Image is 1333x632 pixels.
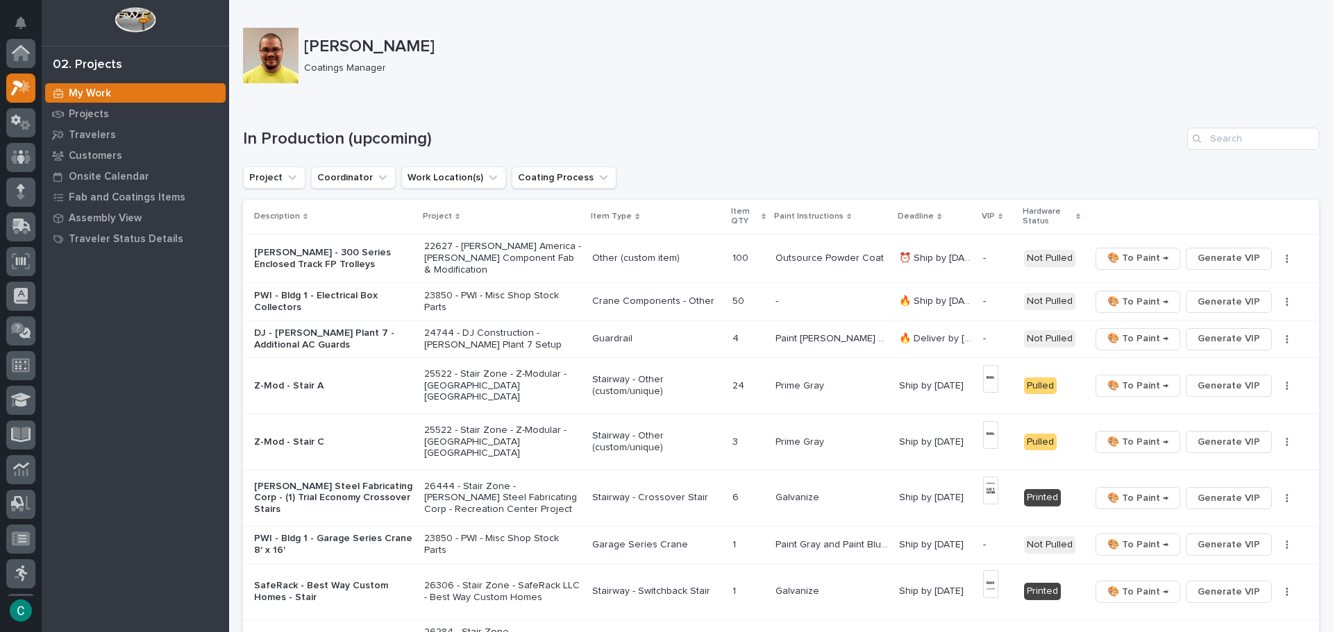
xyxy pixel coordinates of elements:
p: Paint Instructions [774,209,844,224]
span: Generate VIP [1198,434,1260,450]
p: Assembly View [69,212,142,225]
p: Galvanize [776,583,822,597]
button: Generate VIP [1186,533,1272,556]
p: Ship by [DATE] [899,377,966,392]
p: Z-Mod - Stair C [254,436,413,448]
p: Travelers [69,129,116,142]
div: Not Pulled [1024,250,1075,267]
p: Ship by [DATE] [899,583,966,597]
button: Generate VIP [1186,581,1272,603]
p: ⏰ Ship by 8/13/25 [899,250,974,264]
p: Hardware Status [1023,204,1073,230]
p: Stairway - Other (custom/unique) [592,374,721,398]
p: 🔥 Ship by 8/15/25 [899,293,974,307]
button: Generate VIP [1186,291,1272,313]
a: Travelers [42,124,229,145]
p: 22627 - [PERSON_NAME] America - [PERSON_NAME] Component Fab & Modification [424,241,582,275]
p: SafeRack - Best Way Custom Homes - Stair [254,580,413,604]
button: Coordinator [311,166,396,189]
p: [PERSON_NAME] Steel Fabricating Corp - (1) Trial Economy Crossover Stairs [254,481,413,515]
p: Fab and Coatings Items [69,191,185,204]
div: Not Pulled [1024,293,1075,310]
p: Ship by [DATE] [899,489,966,504]
p: [PERSON_NAME] - 300 Series Enclosed Track FP Trolleys [254,247,413,271]
p: Deadline [898,209,934,224]
p: [PERSON_NAME] [304,37,1314,57]
button: 🎨 To Paint → [1096,328,1180,350]
p: Projects [69,108,109,121]
div: 02. Projects [53,58,122,73]
button: users-avatar [6,596,35,625]
p: Prime Gray [776,377,827,392]
p: 100 [732,250,751,264]
p: - [983,296,1014,307]
p: Traveler Status Details [69,233,183,246]
button: 🎨 To Paint → [1096,581,1180,603]
button: 🎨 To Paint → [1096,375,1180,397]
p: Stairway - Crossover Stair [592,492,721,504]
button: 🎨 To Paint → [1096,533,1180,556]
a: Onsite Calendar [42,166,229,187]
p: Paint Brinkley Red* (custom) [776,330,891,345]
div: Printed [1024,489,1061,506]
span: 🎨 To Paint → [1107,250,1168,266]
p: 23850 - PWI - Misc Shop Stock Parts [424,533,582,556]
h1: In Production (upcoming) [243,129,1182,149]
p: Ship by [DATE] [899,434,966,448]
button: 🎨 To Paint → [1096,487,1180,509]
button: 🎨 To Paint → [1096,248,1180,270]
p: 4 [732,330,741,345]
p: 24 [732,377,747,392]
p: 26306 - Stair Zone - SafeRack LLC - Best Way Custom Homes [424,580,582,604]
p: Crane Components - Other [592,296,721,307]
span: Generate VIP [1198,583,1260,600]
p: VIP [982,209,995,224]
p: Outsource Powder Coat [776,250,887,264]
div: Printed [1024,583,1061,600]
a: Traveler Status Details [42,228,229,249]
p: Stairway - Other (custom/unique) [592,430,721,454]
p: 3 [732,434,741,448]
p: Item QTY [731,204,758,230]
button: Generate VIP [1186,487,1272,509]
button: Generate VIP [1186,431,1272,453]
button: 🎨 To Paint → [1096,291,1180,313]
span: 🎨 To Paint → [1107,536,1168,553]
span: 🎨 To Paint → [1107,434,1168,450]
p: 1 [732,583,739,597]
p: Z-Mod - Stair A [254,380,413,392]
p: - [983,539,1014,551]
span: Generate VIP [1198,377,1260,394]
span: Generate VIP [1198,536,1260,553]
p: Guardrail [592,333,721,345]
p: 6 [732,489,741,504]
tr: [PERSON_NAME] - 300 Series Enclosed Track FP Trolleys22627 - [PERSON_NAME] America - [PERSON_NAME... [243,234,1319,283]
div: Pulled [1024,377,1057,395]
img: Workspace Logo [115,7,156,33]
span: Generate VIP [1198,330,1260,347]
p: My Work [69,87,111,100]
a: Customers [42,145,229,166]
button: Generate VIP [1186,375,1272,397]
p: 🔥 Deliver by 8/15/25 [899,330,974,345]
p: Other (custom item) [592,253,721,264]
a: Assembly View [42,207,229,228]
a: My Work [42,83,229,103]
button: Work Location(s) [401,166,506,189]
p: 25522 - Stair Zone - Z-Modular - [GEOGRAPHIC_DATA] [GEOGRAPHIC_DATA] [424,425,582,459]
button: Generate VIP [1186,328,1272,350]
p: DJ - [PERSON_NAME] Plant 7 - Additional AC Guards [254,327,413,351]
tr: [PERSON_NAME] Steel Fabricating Corp - (1) Trial Economy Crossover Stairs26444 - Stair Zone - [PE... [243,470,1319,526]
p: 1 [732,536,739,551]
tr: Z-Mod - Stair C25522 - Stair Zone - Z-Modular - [GEOGRAPHIC_DATA] [GEOGRAPHIC_DATA]Stairway - Oth... [243,413,1319,470]
a: Fab and Coatings Items [42,187,229,207]
p: Onsite Calendar [69,171,149,183]
p: Prime Gray [776,434,827,448]
p: Galvanize [776,489,822,504]
p: Description [254,209,300,224]
span: Generate VIP [1198,250,1260,266]
p: - [983,333,1014,345]
p: Project [423,209,452,224]
p: Garage Series Crane [592,539,721,551]
span: 🎨 To Paint → [1107,490,1168,506]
